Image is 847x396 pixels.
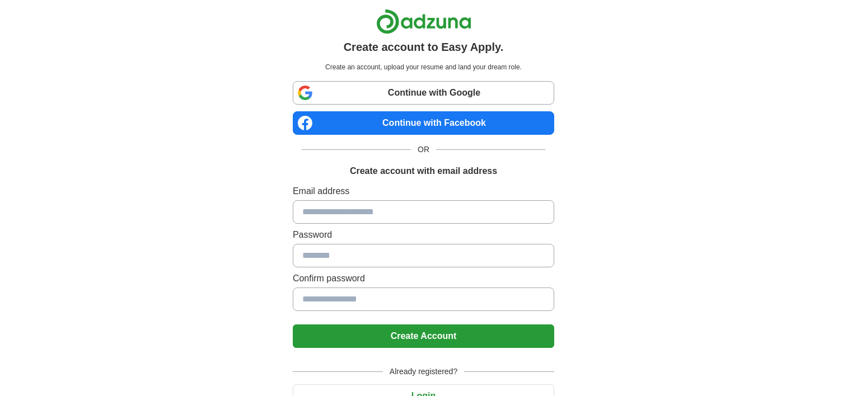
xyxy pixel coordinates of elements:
[376,9,471,34] img: Adzuna logo
[293,111,554,135] a: Continue with Facebook
[293,81,554,105] a: Continue with Google
[293,228,554,242] label: Password
[293,185,554,198] label: Email address
[344,39,504,55] h1: Create account to Easy Apply.
[293,324,554,348] button: Create Account
[383,366,464,378] span: Already registered?
[350,164,497,178] h1: Create account with email address
[293,272,554,285] label: Confirm password
[295,62,552,72] p: Create an account, upload your resume and land your dream role.
[411,144,436,155] span: OR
